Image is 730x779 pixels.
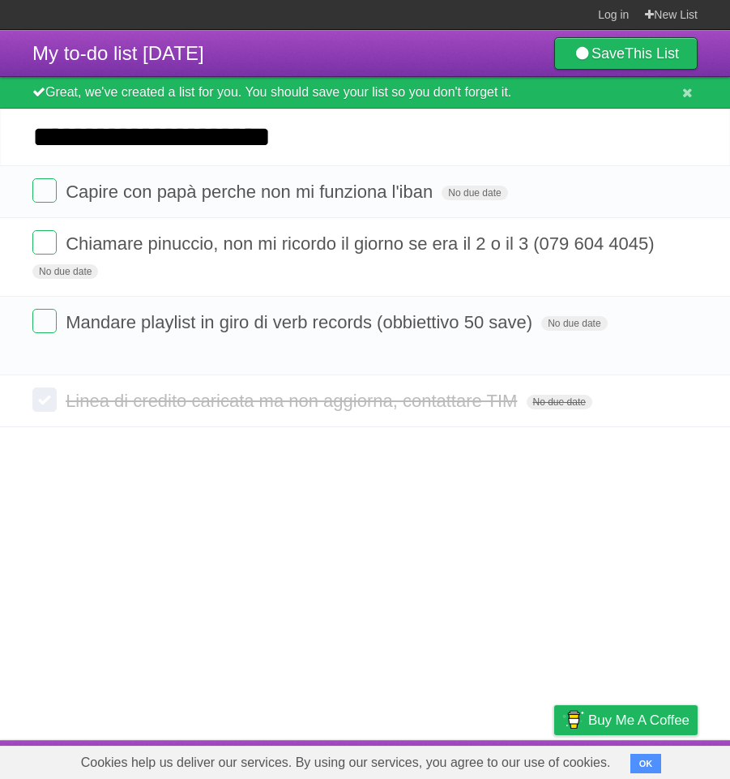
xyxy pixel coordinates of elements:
[527,395,592,409] span: No due date
[442,186,507,200] span: No due date
[392,744,458,775] a: Developers
[65,747,627,779] span: Cookies help us deliver our services. By using our services, you agree to our use of cookies.
[32,309,57,333] label: Done
[588,706,689,734] span: Buy me a coffee
[66,182,437,202] span: Capire con papà perche non mi funziona l'iban
[32,264,98,279] span: No due date
[533,744,575,775] a: Privacy
[32,387,57,412] label: Done
[32,42,204,64] span: My to-do list [DATE]
[66,312,536,332] span: Mandare playlist in giro di verb records (obbiettivo 50 save)
[554,37,698,70] a: SaveThis List
[66,233,658,254] span: Chiamare pinuccio, non mi ricordo il giorno se era il 2 o il 3 (079 604 4045)
[625,45,679,62] b: This List
[541,316,607,331] span: No due date
[596,744,698,775] a: Suggest a feature
[339,744,373,775] a: About
[478,744,514,775] a: Terms
[32,178,57,203] label: Done
[554,705,698,735] a: Buy me a coffee
[562,706,584,734] img: Buy me a coffee
[630,754,662,773] button: OK
[66,391,521,411] span: Linea di credito caricata ma non aggiorna, contattare TIM
[32,230,57,255] label: Done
